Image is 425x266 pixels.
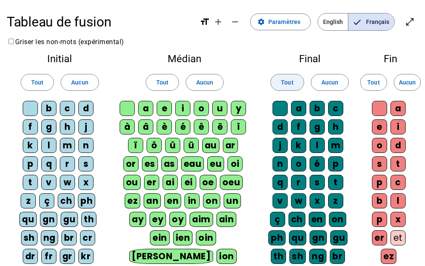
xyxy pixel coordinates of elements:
mat-button-toggle-group: Language selection [318,13,395,31]
div: g [310,119,325,134]
div: fr [41,249,56,264]
div: ô [147,138,162,153]
div: r [291,175,306,190]
div: gu [330,230,347,245]
div: d [273,119,288,134]
div: es [142,156,158,171]
div: o [194,101,209,116]
div: oeu [220,175,243,190]
div: qu [19,212,37,227]
button: Aucun [394,74,421,91]
div: p [23,156,38,171]
input: Griser les non-mots (expérimental) [8,39,14,44]
div: ph [78,193,95,208]
div: b [310,101,325,116]
div: ei [181,175,196,190]
div: o [291,156,306,171]
div: ph [268,230,286,245]
div: k [291,138,306,153]
mat-icon: open_in_full [405,17,415,27]
div: i [390,119,406,134]
div: h [60,119,75,134]
div: c [60,101,75,116]
div: ez [381,249,396,264]
div: k [23,138,38,153]
div: f [291,119,306,134]
div: é [175,119,190,134]
div: j [273,138,288,153]
div: eu [207,156,224,171]
button: Augmenter la taille de la police [210,13,227,30]
div: î [231,119,246,134]
div: m [60,138,75,153]
div: l [310,138,325,153]
div: ain [217,212,237,227]
div: br [61,230,77,245]
div: a [291,101,306,116]
div: z [21,193,36,208]
mat-icon: add [213,17,223,27]
div: gu [61,212,78,227]
div: e [157,101,172,116]
div: t [23,175,38,190]
div: ch [289,212,305,227]
div: oi [227,156,243,171]
div: ng [41,230,58,245]
mat-icon: format_size [200,17,210,27]
button: Aucun [61,74,99,91]
div: ion [217,249,237,264]
div: et [390,230,406,245]
div: h [328,119,343,134]
div: n [78,138,94,153]
div: t [390,156,406,171]
div: c [390,175,406,190]
div: d [390,138,406,153]
h1: Tableau de fusion [7,8,193,35]
div: y [231,101,246,116]
div: z [328,193,343,208]
div: br [330,249,345,264]
div: ein [150,230,170,245]
div: ey [150,212,166,227]
div: w [60,175,75,190]
div: ï [128,138,143,153]
h2: Final [263,54,356,64]
div: sh [21,230,37,245]
span: Paramètres [268,17,300,27]
div: or [123,156,139,171]
button: Aucun [186,74,224,91]
span: Aucun [399,77,416,87]
span: Aucun [71,77,88,87]
div: ê [194,119,209,134]
div: aim [190,212,213,227]
div: ien [173,230,193,245]
div: on [329,212,346,227]
div: q [273,175,288,190]
div: l [390,193,406,208]
div: â [138,119,153,134]
div: w [291,193,306,208]
div: an [144,193,161,208]
div: v [273,193,288,208]
div: qu [289,230,306,245]
button: Tout [270,74,304,91]
div: j [78,119,94,134]
div: ay [129,212,146,227]
button: Diminuer la taille de la police [227,13,243,30]
div: [PERSON_NAME] [129,249,213,264]
div: dr [23,249,38,264]
div: x [78,175,94,190]
div: gn [310,230,327,245]
div: er [372,230,387,245]
label: Griser les non-mots (expérimental) [7,38,124,46]
div: e [372,119,387,134]
div: ai [163,175,178,190]
span: Aucun [321,77,338,87]
span: Tout [31,77,43,87]
div: b [372,193,387,208]
div: s [372,156,387,171]
div: ez [125,193,140,208]
button: Aucun [311,74,349,91]
div: û [165,138,180,153]
div: gn [40,212,57,227]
